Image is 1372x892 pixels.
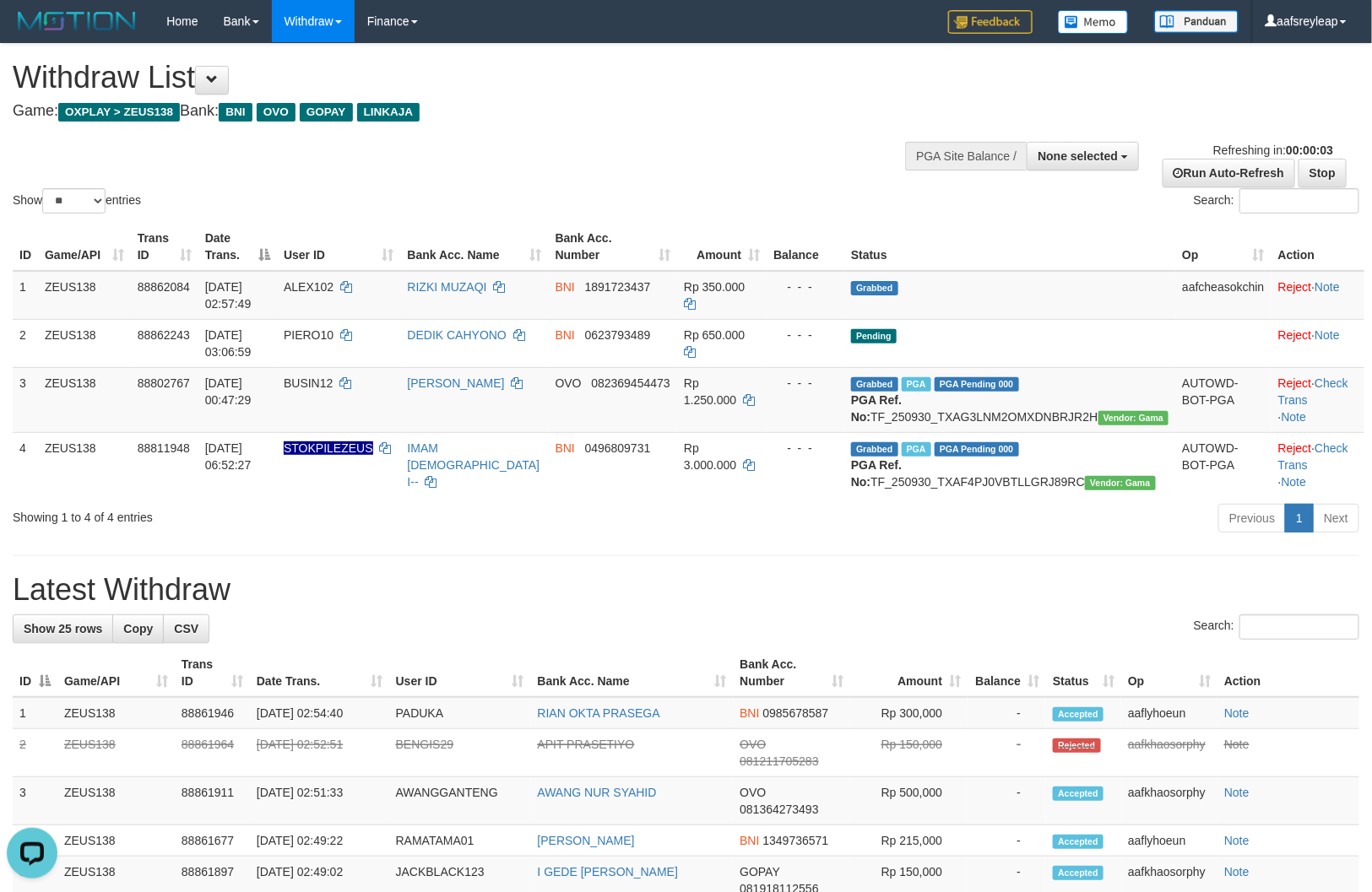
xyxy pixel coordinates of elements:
div: Showing 1 to 4 of 4 entries [13,502,559,526]
span: Grabbed [851,281,898,295]
td: 88861677 [175,825,250,857]
h1: Latest Withdraw [13,573,1359,607]
span: Accepted [1053,787,1104,801]
a: IMAM [DEMOGRAPHIC_DATA] I-- [408,441,540,489]
span: Rp 1.250.000 [684,376,736,407]
th: Status: activate to sort column ascending [1046,649,1121,697]
img: MOTION_logo.png [13,8,141,34]
button: Open LiveChat chat widget [7,7,57,57]
span: Rp 650.000 [684,328,745,342]
a: 1 [1285,504,1314,532]
a: RIZKI MUZAQI [408,280,487,294]
td: - [968,777,1046,825]
span: OXPLAY > ZEUS138 [58,103,180,122]
td: 88861964 [175,729,250,777]
a: Note [1224,786,1250,799]
th: Status [844,223,1175,271]
td: 2 [13,729,57,777]
select: Showentries [42,188,106,214]
span: BNI [556,441,575,455]
td: AUTOWD-BOT-PGA [1175,432,1271,497]
a: Next [1313,504,1359,532]
span: Accepted [1053,835,1104,849]
span: OVO [257,103,296,122]
th: Date Trans.: activate to sort column descending [198,223,277,271]
th: ID: activate to sort column descending [13,649,57,697]
span: Copy 082369454473 to clipboard [591,376,670,390]
a: Note [1282,475,1307,489]
img: Feedback.jpg [948,10,1033,34]
td: 88861946 [175,697,250,729]
span: PIERO10 [284,328,334,342]
h4: Game: Bank: [13,103,897,120]
td: - [968,697,1046,729]
span: Copy 0985678587 to clipboard [763,706,829,720]
td: aafkhaosorphy [1121,729,1217,777]
span: LINKAJA [357,103,420,122]
th: ID [13,223,38,271]
span: [DATE] 06:52:27 [205,441,252,472]
span: BUSIN12 [284,376,333,390]
a: Note [1224,865,1250,878]
td: 2 [13,319,38,367]
a: Check Trans [1278,441,1348,472]
td: ZEUS138 [38,271,131,320]
input: Search: [1239,614,1359,640]
td: Rp 150,000 [850,729,968,777]
td: BENGIS29 [389,729,531,777]
label: Search: [1194,188,1359,214]
span: 88802767 [138,376,190,390]
span: [DATE] 00:47:29 [205,376,252,407]
b: PGA Ref. No: [851,393,902,424]
td: TF_250930_TXAF4PJ0VBTLLGRJ89RC [844,432,1175,497]
a: RIAN OKTA PRASEGA [538,706,660,720]
td: ZEUS138 [57,697,175,729]
td: [DATE] 02:49:22 [250,825,389,857]
a: [PERSON_NAME] [538,834,635,847]
span: Accepted [1053,707,1104,722]
span: Copy 0623793489 to clipboard [585,328,651,342]
a: Note [1282,410,1307,424]
label: Show entries [13,188,141,214]
span: Marked by aafsreyleap [902,442,931,457]
span: OVO [740,738,766,751]
span: Show 25 rows [24,622,102,635]
a: APIT PRASETIYO [538,738,635,751]
th: Bank Acc. Number: activate to sort column ascending [549,223,677,271]
a: Copy [112,614,164,643]
td: · · [1272,432,1364,497]
td: - [968,729,1046,777]
span: BNI [556,328,575,342]
span: PGA Pending [935,377,1019,392]
span: Grabbed [851,377,898,392]
th: Op: activate to sort column ascending [1121,649,1217,697]
th: Trans ID: activate to sort column ascending [131,223,198,271]
th: Game/API: activate to sort column ascending [38,223,131,271]
span: Copy [123,622,153,635]
h1: Withdraw List [13,61,897,95]
span: Nama rekening ada tanda titik/strip, harap diedit [284,441,373,455]
span: Rp 350.000 [684,280,745,294]
th: Action [1272,223,1364,271]
span: ALEX102 [284,280,334,294]
img: Button%20Memo.svg [1058,10,1129,34]
span: 88811948 [138,441,190,455]
span: Copy 081211705283 to clipboard [740,754,818,768]
span: Copy 081364273493 to clipboard [740,803,818,816]
a: Show 25 rows [13,614,113,643]
td: ZEUS138 [38,319,131,367]
td: ZEUS138 [38,432,131,497]
b: PGA Ref. No: [851,458,902,489]
td: [DATE] 02:51:33 [250,777,389,825]
td: aafkhaosorphy [1121,777,1217,825]
td: Rp 215,000 [850,825,968,857]
span: 88862243 [138,328,190,342]
td: PADUKA [389,697,531,729]
th: Action [1217,649,1359,697]
a: AWANG NUR SYAHID [538,786,657,799]
th: User ID: activate to sort column ascending [277,223,400,271]
span: Marked by aafsreyleap [902,377,931,392]
a: Reject [1278,376,1312,390]
span: 88862084 [138,280,190,294]
div: - - - [773,440,838,457]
